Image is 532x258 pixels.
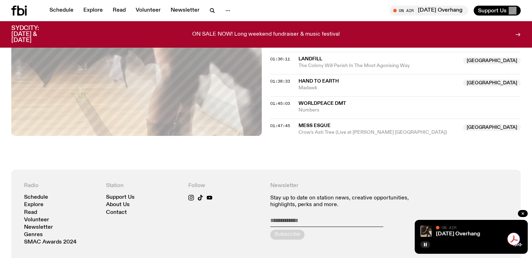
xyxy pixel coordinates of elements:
a: Schedule [45,6,78,16]
span: On Air [442,225,456,230]
a: Genres [24,232,43,238]
button: Subscribe [270,230,305,240]
a: Newsletter [166,6,204,16]
a: Explore [24,202,43,208]
a: About Us [106,202,130,208]
span: [GEOGRAPHIC_DATA] [463,124,521,131]
a: Read [24,210,37,215]
a: Read [108,6,130,16]
span: Numbers [298,107,521,114]
span: The Colony Will Perish In The Most Agonising Way [298,62,459,69]
span: 01:36:11 [270,56,290,62]
span: [GEOGRAPHIC_DATA] [463,79,521,86]
p: ON SALE NOW! Long weekend fundraiser & music festival [192,31,340,38]
span: 01:38:33 [270,78,290,84]
a: Newsletter [24,225,53,230]
span: Worldpeace DMT [298,101,346,106]
a: Schedule [24,195,48,200]
a: [DATE] Overhang [436,231,480,237]
a: Volunteer [131,6,165,16]
a: Volunteer [24,217,49,223]
h4: Newsletter [270,182,426,189]
span: Landfill [298,56,322,61]
p: Stay up to date on station news, creative opportunities, highlights, perks and more. [270,195,426,208]
span: 01:47:45 [270,123,290,128]
span: Mess Esque [298,123,331,128]
a: Support Us [106,195,135,200]
span: Hand to Earth [298,79,339,84]
button: On Air[DATE] Overhang [390,6,468,16]
span: Support Us [478,7,507,14]
h4: Follow [188,182,262,189]
a: Explore [79,6,107,16]
span: 01:45:03 [270,101,290,106]
h3: SYDCITY: [DATE] & [DATE] [11,25,57,43]
h4: Radio [24,182,97,189]
h4: Station [106,182,179,189]
span: Crow's Ash Tree (Live at [PERSON_NAME] [GEOGRAPHIC_DATA]) [298,129,459,136]
span: [GEOGRAPHIC_DATA] [463,57,521,64]
a: Contact [106,210,127,215]
a: SMAC Awards 2024 [24,240,77,245]
button: Support Us [474,6,521,16]
span: Madawk [298,85,459,91]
